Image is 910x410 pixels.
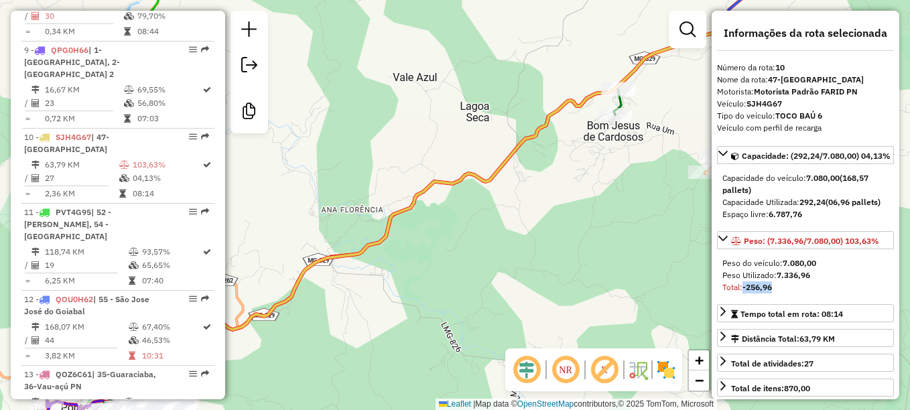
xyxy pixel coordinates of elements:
span: Peso do veículo: [722,258,816,268]
td: 10:31 [141,349,202,362]
i: % de utilização da cubagem [129,336,139,344]
strong: 7.080,00 [806,173,840,183]
span: SJH4G67 [56,132,91,142]
span: 13 - [24,369,156,391]
i: Distância Total [31,323,40,331]
i: Total de Atividades [31,12,40,20]
strong: 7.080,00 [783,258,816,268]
i: Total de Atividades [31,174,40,182]
i: % de utilização do peso [124,398,134,406]
td: 08:44 [137,25,202,38]
i: Distância Total [31,161,40,169]
strong: 7.336,96 [777,270,810,280]
td: 79,70% [137,9,202,23]
i: Tempo total em rota [124,27,131,36]
a: Exibir filtros [674,16,701,43]
span: Ocultar NR [549,354,582,386]
a: Exportar sessão [236,52,263,82]
td: 08:14 [132,187,202,200]
a: Tempo total em rota: 08:14 [717,304,894,322]
td: 27 [44,172,119,185]
i: % de utilização do peso [129,248,139,256]
td: / [24,334,31,347]
i: Total de Atividades [31,261,40,269]
i: Total de Atividades [31,99,40,107]
td: 168,07 KM [44,320,128,334]
td: 07:03 [137,112,202,125]
img: Exibir/Ocultar setores [655,359,677,381]
div: Motorista: [717,86,894,98]
i: Distância Total [31,86,40,94]
a: Distância Total:63,79 KM [717,329,894,347]
em: Rota exportada [201,370,209,378]
td: 93,57% [141,245,202,259]
span: Total de atividades: [731,358,814,368]
i: Total de Atividades [31,336,40,344]
i: Distância Total [31,398,40,406]
td: = [24,349,31,362]
div: Capacidade: (292,24/7.080,00) 04,13% [717,167,894,226]
td: = [24,25,31,38]
div: Capacidade do veículo: [722,172,889,196]
strong: TOCO BAÚ 6 [775,111,822,121]
td: 2,36 KM [44,187,119,200]
div: Tipo do veículo: [717,110,894,122]
td: 56,80% [137,96,202,110]
td: 63,79 KM [44,158,119,172]
div: Distância Total: [731,333,835,345]
i: % de utilização da cubagem [129,261,139,269]
a: Peso: (7.336,96/7.080,00) 103,63% [717,231,894,249]
a: Nova sessão e pesquisa [236,16,263,46]
span: Ocultar deslocamento [511,354,543,386]
a: Zoom out [689,370,709,391]
td: 69,55% [137,83,202,96]
span: − [695,372,704,389]
td: 07:40 [141,274,202,287]
i: Rota otimizada [203,323,211,331]
span: QOU0H62 [56,294,93,304]
i: Rota otimizada [203,161,211,169]
div: Espaço livre: [722,208,889,220]
a: Criar modelo [236,98,263,128]
em: Rota exportada [201,295,209,303]
i: % de utilização da cubagem [119,174,129,182]
span: QPG0H66 [51,45,88,55]
a: Total de atividades:27 [717,354,894,372]
i: % de utilização do peso [129,323,139,331]
td: = [24,187,31,200]
strong: 870,00 [784,383,810,393]
div: Peso: (7.336,96/7.080,00) 103,63% [717,252,894,299]
td: 44 [44,334,128,347]
i: % de utilização do peso [119,161,129,169]
strong: 27 [804,358,814,368]
i: Tempo total em rota [119,190,126,198]
em: Opções [189,295,197,303]
i: Tempo total em rota [129,352,135,360]
div: Capacidade Utilizada: [722,196,889,208]
td: 0,34 KM [44,25,123,38]
span: | [473,399,475,409]
span: Capacidade: (292,24/7.080,00) 04,13% [742,151,891,161]
em: Opções [189,370,197,378]
em: Opções [189,208,197,216]
td: = [24,274,31,287]
div: Peso Utilizado: [722,269,889,281]
td: 19 [44,259,128,272]
span: Peso: (7.336,96/7.080,00) 103,63% [744,236,879,246]
div: Total de itens: [731,383,810,395]
strong: SJH4G67 [746,98,782,109]
td: 103,63% [132,158,202,172]
strong: 6.787,76 [769,209,802,219]
em: Opções [189,133,197,141]
span: Tempo total em rota: 08:14 [740,309,843,319]
strong: (06,96 pallets) [826,197,881,207]
td: = [24,112,31,125]
a: Total de itens:870,00 [717,379,894,397]
i: % de utilização da cubagem [124,99,134,107]
img: Fluxo de ruas [627,359,649,381]
span: 9 - [24,45,120,79]
span: Exibir rótulo [588,354,621,386]
span: 12 - [24,294,149,316]
td: 87,64 KM [44,395,123,409]
span: 63,79 KM [799,334,835,344]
